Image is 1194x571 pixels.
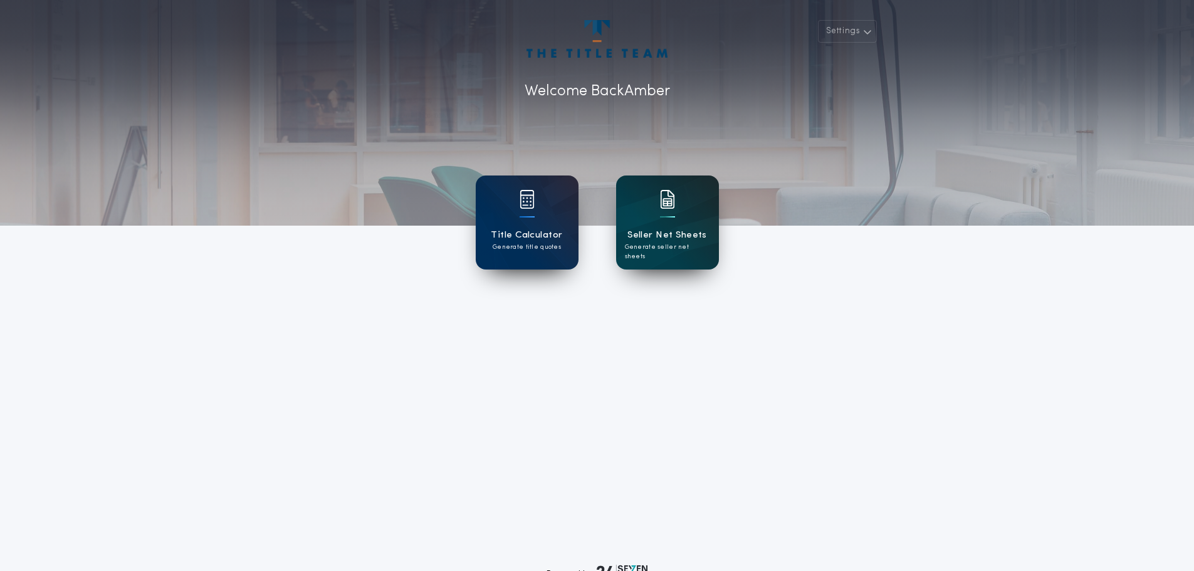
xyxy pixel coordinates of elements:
[525,80,670,103] p: Welcome Back Amber
[818,20,877,43] button: Settings
[625,243,710,261] p: Generate seller net sheets
[616,175,719,270] a: card iconSeller Net SheetsGenerate seller net sheets
[520,190,535,209] img: card icon
[493,243,561,252] p: Generate title quotes
[660,190,675,209] img: card icon
[491,228,562,243] h1: Title Calculator
[627,228,707,243] h1: Seller Net Sheets
[526,20,667,58] img: account-logo
[476,175,579,270] a: card iconTitle CalculatorGenerate title quotes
